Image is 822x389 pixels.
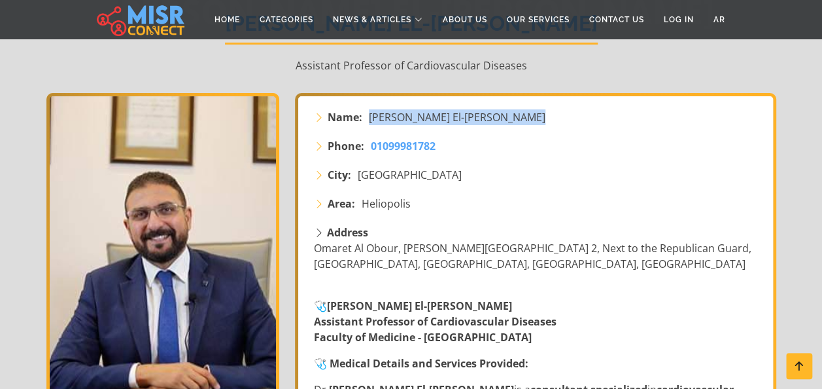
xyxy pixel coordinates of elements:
[314,314,557,329] strong: Assistant Professor of Cardiovascular Diseases
[333,14,411,26] span: News & Articles
[327,299,512,313] strong: [PERSON_NAME] El-[PERSON_NAME]
[433,7,497,32] a: About Us
[314,241,751,271] span: Omaret Al Obour, [PERSON_NAME][GEOGRAPHIC_DATA] 2, Next to the Republican Guard, [GEOGRAPHIC_DATA...
[358,167,462,183] span: [GEOGRAPHIC_DATA]
[328,109,362,125] strong: Name:
[314,356,528,371] strong: 🩺 Medical Details and Services Provided:
[369,109,545,125] span: [PERSON_NAME] El-[PERSON_NAME]
[371,139,436,153] span: 01099981782
[46,58,776,73] p: Assistant Professor of Cardiovascular Diseases
[328,167,351,183] strong: City:
[327,225,368,240] strong: Address
[328,138,364,154] strong: Phone:
[362,196,411,212] span: Heliopolis
[323,7,433,32] a: News & Articles
[314,298,760,345] p: 🩺
[654,7,704,32] a: Log in
[579,7,654,32] a: Contact Us
[704,7,735,32] a: AR
[250,7,323,32] a: Categories
[314,330,532,344] strong: Faculty of Medicine - [GEOGRAPHIC_DATA]
[371,138,436,154] a: 01099981782
[497,7,579,32] a: Our Services
[97,3,184,36] img: main.misr_connect
[205,7,250,32] a: Home
[328,196,355,212] strong: Area:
